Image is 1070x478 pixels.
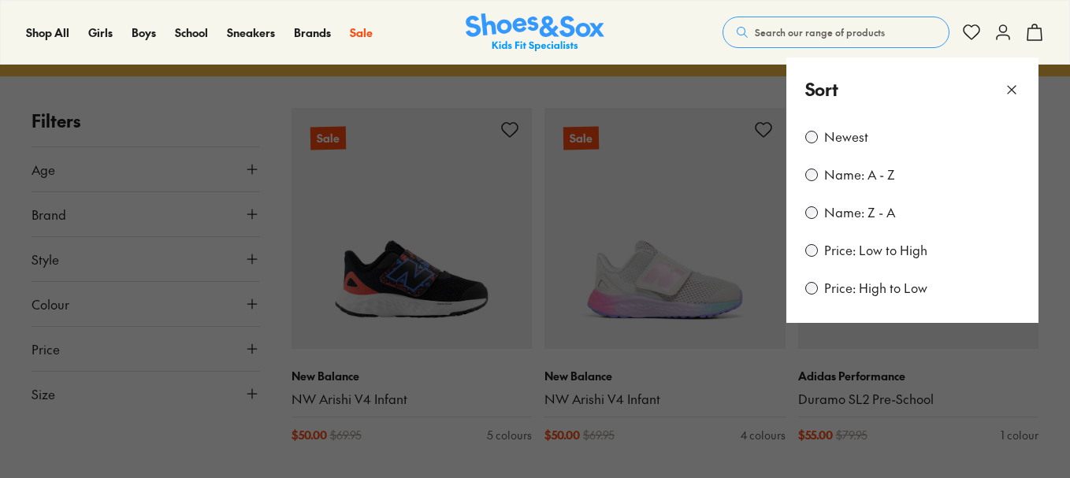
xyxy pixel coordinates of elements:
[26,24,69,41] a: Shop All
[175,24,208,41] a: School
[805,76,838,102] p: Sort
[755,25,885,39] span: Search our range of products
[132,24,156,40] span: Boys
[132,24,156,41] a: Boys
[227,24,275,40] span: Sneakers
[824,242,927,259] label: Price: Low to High
[723,17,949,48] button: Search our range of products
[466,13,604,52] a: Shoes & Sox
[824,166,895,183] label: Name: A - Z
[294,24,331,41] a: Brands
[350,24,373,41] a: Sale
[350,24,373,40] span: Sale
[26,24,69,40] span: Shop All
[88,24,113,41] a: Girls
[227,24,275,41] a: Sneakers
[824,128,868,146] label: Newest
[466,13,604,52] img: SNS_Logo_Responsive.svg
[824,204,895,221] label: Name: Z - A
[824,280,927,297] label: Price: High to Low
[294,24,331,40] span: Brands
[175,24,208,40] span: School
[88,24,113,40] span: Girls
